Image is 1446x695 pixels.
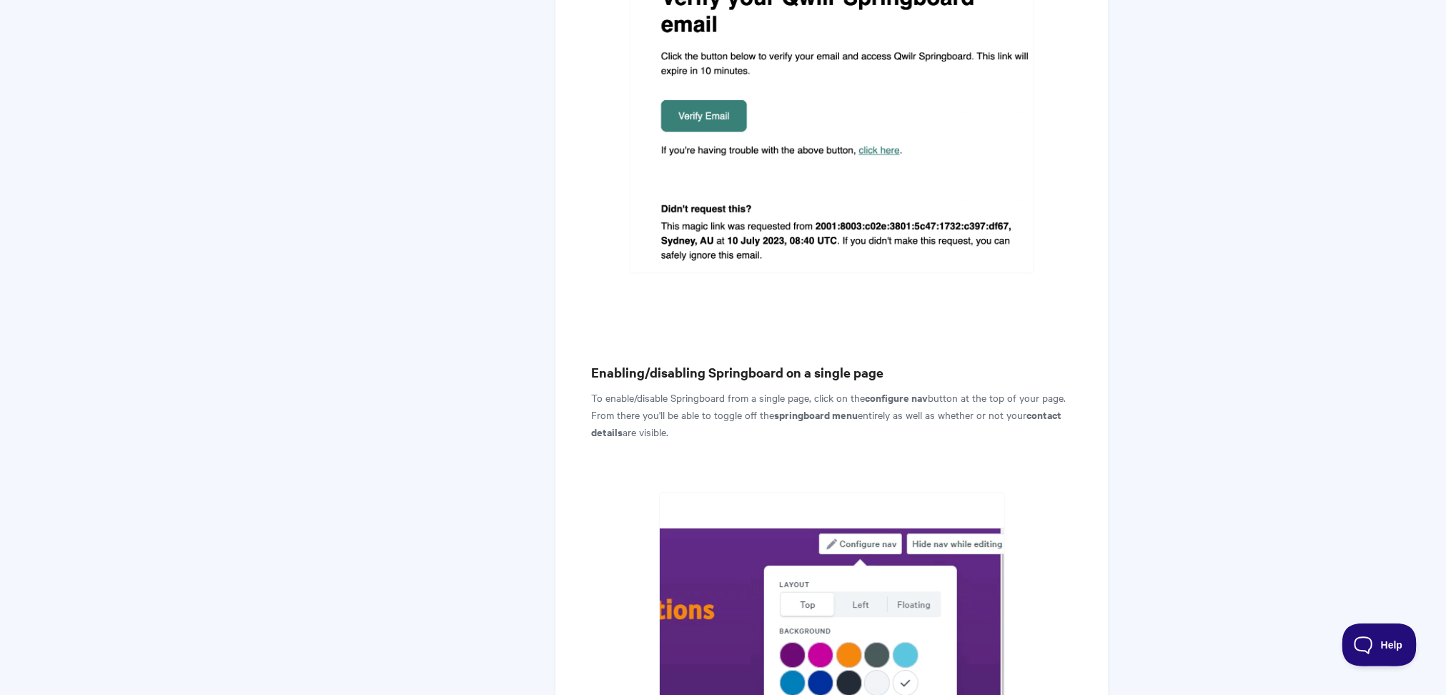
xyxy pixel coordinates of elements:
[591,389,1072,440] p: To enable/disable Springboard from a single page, click on the button at the top of your page. Fr...
[1342,623,1417,666] iframe: Toggle Customer Support
[774,407,858,422] strong: springboard menu
[865,390,928,405] strong: configure nav
[591,363,1072,383] h3: Enabling/disabling Springboard on a single page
